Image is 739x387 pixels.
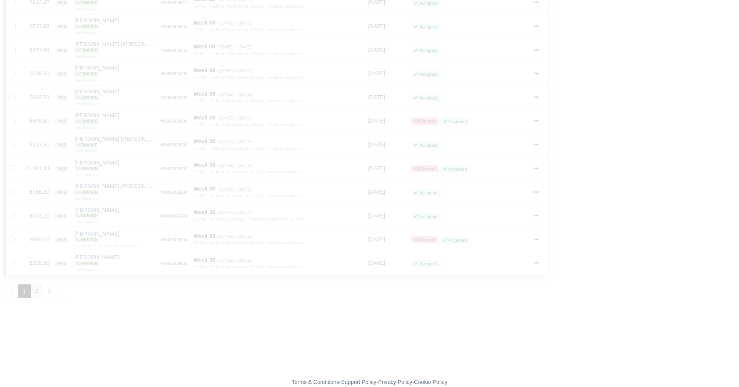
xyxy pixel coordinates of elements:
a: Terms & Conditions [292,379,339,385]
a: Privacy Policy [378,379,412,385]
div: - - - [150,378,589,387]
a: Support Policy [341,379,377,385]
iframe: Chat Widget [701,350,739,387]
a: Cookie Policy [414,379,447,385]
